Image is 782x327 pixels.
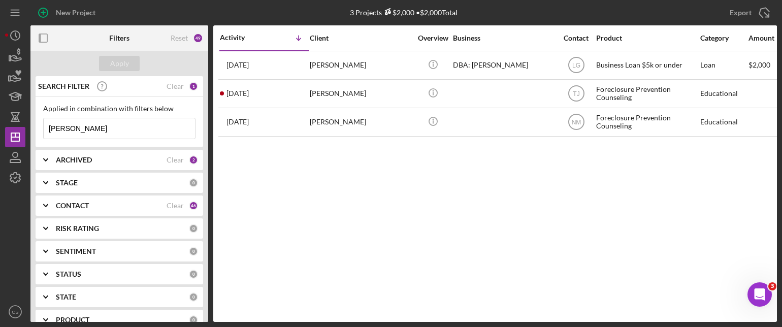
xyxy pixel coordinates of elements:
[768,282,776,290] span: 3
[189,178,198,187] div: 0
[109,34,129,42] b: Filters
[596,34,698,42] div: Product
[38,82,89,90] b: SEARCH FILTER
[56,316,89,324] b: PRODUCT
[189,82,198,91] div: 1
[596,80,698,107] div: Foreclosure Prevention Counseling
[189,270,198,279] div: 0
[382,8,414,17] div: $2,000
[310,34,411,42] div: Client
[167,202,184,210] div: Clear
[414,34,452,42] div: Overview
[226,118,249,126] time: 2023-07-12 19:46
[226,61,249,69] time: 2025-09-22 16:05
[99,56,140,71] button: Apply
[596,52,698,79] div: Business Loan $5k or under
[167,82,184,90] div: Clear
[453,52,555,79] div: DBA: [PERSON_NAME]
[110,56,129,71] div: Apply
[43,105,195,113] div: Applied in combination with filters below
[5,302,25,322] button: CS
[226,89,249,97] time: 2023-07-18 23:40
[220,34,265,42] div: Activity
[56,270,81,278] b: STATUS
[56,179,78,187] b: STAGE
[56,156,92,164] b: ARCHIVED
[189,247,198,256] div: 0
[350,8,458,17] div: 3 Projects • $2,000 Total
[700,34,747,42] div: Category
[700,52,747,79] div: Loan
[56,224,99,233] b: RISK RATING
[189,201,198,210] div: 46
[700,109,747,136] div: Educational
[730,3,752,23] div: Export
[310,52,411,79] div: [PERSON_NAME]
[189,224,198,233] div: 0
[571,119,581,126] text: NM
[12,309,18,315] text: CS
[747,282,772,307] iframe: Intercom live chat
[572,62,580,69] text: LG
[171,34,188,42] div: Reset
[573,90,579,97] text: TJ
[596,109,698,136] div: Foreclosure Prevention Counseling
[189,155,198,165] div: 2
[310,109,411,136] div: [PERSON_NAME]
[56,202,89,210] b: CONTACT
[56,247,96,255] b: SENTIMENT
[30,3,106,23] button: New Project
[700,80,747,107] div: Educational
[453,34,555,42] div: Business
[56,293,76,301] b: STATE
[193,33,203,43] div: 49
[56,3,95,23] div: New Project
[720,3,777,23] button: Export
[557,34,595,42] div: Contact
[310,80,411,107] div: [PERSON_NAME]
[189,315,198,324] div: 0
[748,60,770,69] span: $2,000
[189,292,198,302] div: 0
[167,156,184,164] div: Clear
